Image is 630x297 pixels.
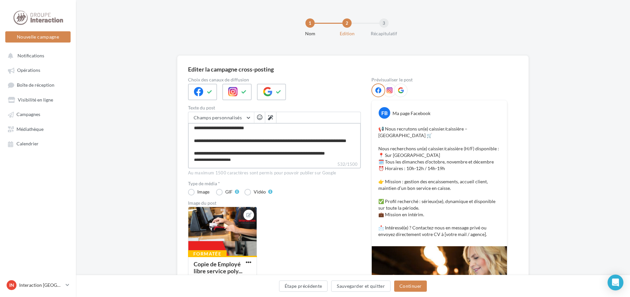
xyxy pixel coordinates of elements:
[188,77,361,82] label: Choix des canaux de diffusion
[363,30,405,37] div: Récapitulatif
[194,115,242,120] span: Champs personnalisés
[188,181,361,186] label: Type de média *
[16,141,39,147] span: Calendrier
[188,170,361,176] div: Au maximum 1500 caractères sont permis pour pouvoir publier sur Google
[4,137,72,149] a: Calendrier
[194,260,242,275] div: Copie de Employé libre service poly...
[17,68,40,73] span: Opérations
[16,112,40,117] span: Campagnes
[371,77,507,82] div: Prévisualiser le post
[379,18,389,28] div: 3
[326,30,368,37] div: Edition
[18,97,53,103] span: Visibilité en ligne
[394,281,427,292] button: Continuer
[5,31,71,43] button: Nouvelle campagne
[378,126,500,238] p: 📢 Nous recrutons un(e) caissier/caissière – [GEOGRAPHIC_DATA] 🛒 Nous recherchons un(e) caissier/c...
[9,282,14,288] span: IN
[197,190,209,194] div: Image
[188,201,361,205] div: Image du post
[188,105,361,110] label: Texte du post
[331,281,391,292] button: Sauvegarder et quitter
[4,49,69,61] button: Notifications
[16,126,44,132] span: Médiathèque
[5,279,71,291] a: IN Interaction [GEOGRAPHIC_DATA]
[289,30,331,37] div: Nom
[4,64,72,76] a: Opérations
[188,161,361,168] label: 532/1500
[379,107,390,119] div: FB
[393,110,430,117] div: Ma page Facebook
[4,123,72,135] a: Médiathèque
[305,18,315,28] div: 1
[19,282,63,288] p: Interaction [GEOGRAPHIC_DATA]
[279,281,328,292] button: Étape précédente
[608,275,623,290] div: Open Intercom Messenger
[4,79,72,91] a: Boîte de réception
[188,250,227,257] div: Formatée
[4,108,72,120] a: Campagnes
[188,66,274,72] div: Editer la campagne cross-posting
[254,190,266,194] div: Vidéo
[4,94,72,105] a: Visibilité en ligne
[17,82,54,88] span: Boîte de réception
[17,53,44,58] span: Notifications
[225,190,233,194] div: GIF
[342,18,352,28] div: 2
[188,112,254,123] button: Champs personnalisés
